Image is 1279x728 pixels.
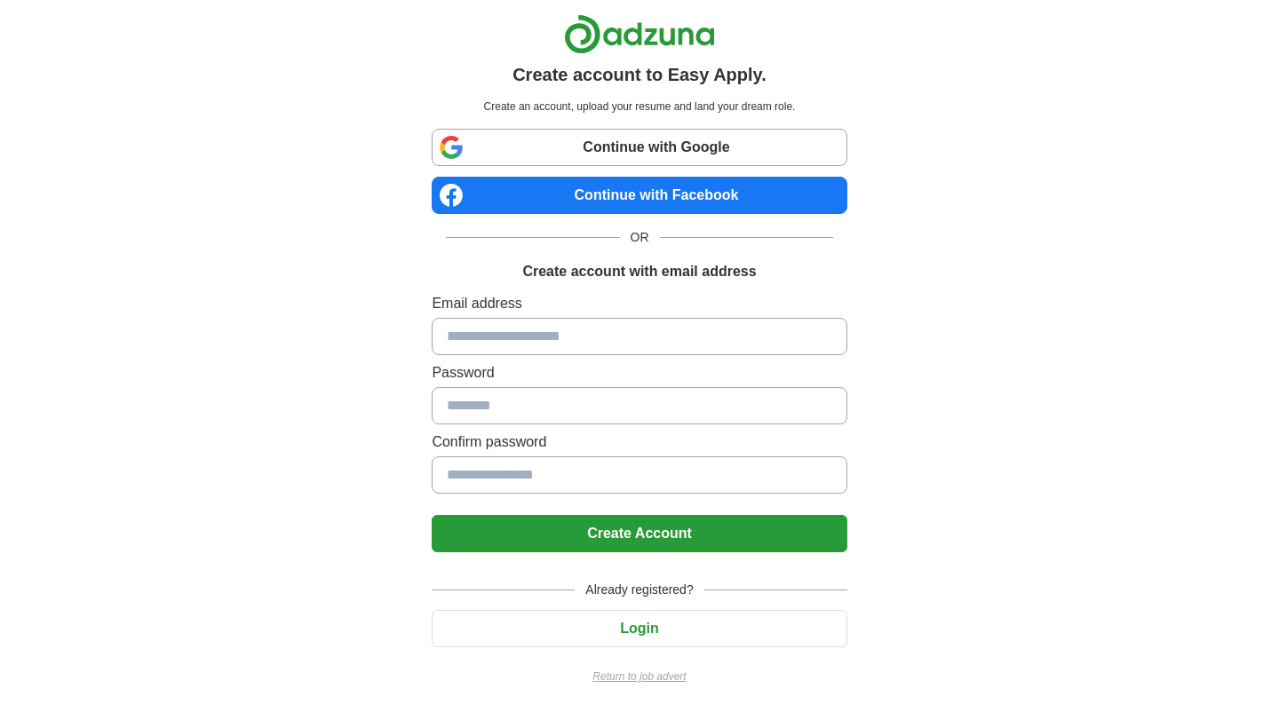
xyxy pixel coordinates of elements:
a: Login [432,621,846,636]
img: Adzuna logo [564,14,715,54]
h1: Create account with email address [522,261,756,282]
span: OR [620,228,660,247]
label: Confirm password [432,431,846,453]
a: Continue with Facebook [432,177,846,214]
a: Continue with Google [432,129,846,166]
span: Already registered? [575,581,703,599]
label: Password [432,362,846,384]
label: Email address [432,293,846,314]
h1: Create account to Easy Apply. [512,61,767,88]
button: Login [432,610,846,647]
p: Create an account, upload your resume and land your dream role. [435,99,843,115]
a: Return to job advert [432,669,846,684]
button: Create Account [432,515,846,552]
